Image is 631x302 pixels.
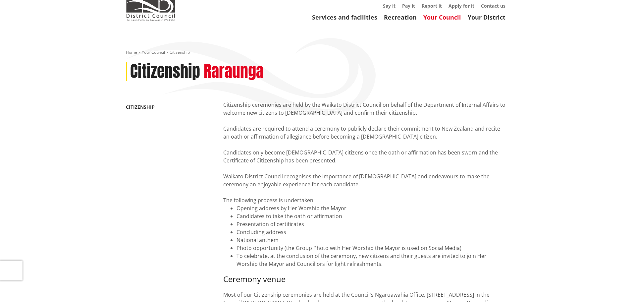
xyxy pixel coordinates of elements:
span: Waikato District Council recognises the importance of [DEMOGRAPHIC_DATA] and endeavours to make t... [223,173,490,188]
a: Your Council [142,49,165,55]
a: Say it [383,3,395,9]
span: Citizenship [170,49,190,55]
h3: Ceremony venue [223,274,505,284]
a: Home [126,49,137,55]
h2: Raraunga [204,62,264,81]
a: Recreation [384,13,417,21]
li: Photo opportunity (the Group Photo with Her Worship the Mayor is used on Social Media) [237,244,505,252]
a: Your Council [423,13,461,21]
li: Concluding address [237,228,505,236]
li: To celebrate, at the conclusion of the ceremony, new citizens and their guests are invited to joi... [237,252,505,268]
a: Contact us [481,3,505,9]
li: Presentation of certificates [237,220,505,228]
li: National anthem [237,236,505,244]
iframe: Messenger Launcher [601,274,624,298]
h1: Citizenship [130,62,200,81]
a: Services and facilities [312,13,377,21]
a: Report it [422,3,442,9]
a: Your District [468,13,505,21]
a: Citizenship [126,104,155,110]
a: Pay it [402,3,415,9]
li: Opening address by Her Worship the Mayor [237,204,505,212]
nav: breadcrumb [126,50,505,55]
a: Apply for it [448,3,474,9]
span: The following process is undertaken: [223,197,315,204]
li: Candidates to take the oath or affirmation [237,212,505,220]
